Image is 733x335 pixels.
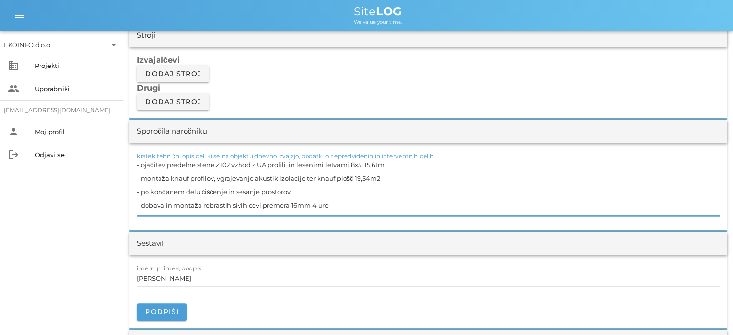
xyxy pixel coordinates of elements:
button: Dodaj stroj [137,65,209,82]
h3: Izvajalčevi [137,54,720,65]
span: Podpiši [145,308,179,316]
i: logout [8,149,19,161]
div: Odjavi se [35,151,116,159]
span: Dodaj stroj [145,97,201,106]
b: LOG [376,4,402,18]
div: Projekti [35,62,116,69]
i: people [8,83,19,94]
div: Sporočila naročniku [137,126,207,137]
div: Uporabniki [35,85,116,93]
h3: Drugi [137,82,720,93]
div: Sestavil [137,238,164,249]
i: menu [13,10,25,21]
i: arrow_drop_down [108,39,120,51]
i: business [8,60,19,71]
button: Dodaj stroj [137,93,209,110]
label: kratek tehnični opis del, ki se na objektu dnevno izvajajo, podatki o nepredvidenih in interventn... [137,152,434,160]
i: person [8,126,19,137]
iframe: Chat Widget [685,289,733,335]
span: We value your time. [354,19,402,25]
span: Dodaj stroj [145,69,201,78]
div: EKOINFO d.o.o [4,37,120,53]
button: Podpiši [137,303,187,321]
label: ime in priimek, podpis [137,265,201,272]
span: Site [354,4,402,18]
div: Moj profil [35,128,116,135]
div: EKOINFO d.o.o [4,40,50,49]
div: Pripomoček za klepet [685,289,733,335]
div: Stroji [137,30,155,41]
